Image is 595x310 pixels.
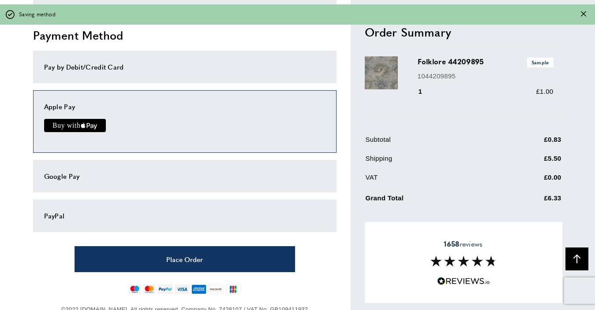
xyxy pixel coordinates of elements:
div: 1 [418,86,435,97]
h3: Folklore 44209895 [418,56,554,67]
span: Saving method [19,10,56,18]
td: £0.00 [501,172,561,189]
img: discover [208,284,224,294]
td: £6.33 [501,191,561,210]
td: Shipping [366,153,500,170]
strong: 1658 [444,239,459,249]
img: maestro [128,284,141,294]
div: Close message [581,10,586,18]
td: £0.83 [501,134,561,151]
div: Google Pay [44,171,326,181]
span: Sample [527,58,554,67]
h2: Order Summary [365,24,562,40]
img: american-express [191,284,207,294]
td: Grand Total [366,191,500,210]
img: Reviews.io 5 stars [437,277,490,285]
div: Apple Pay [44,101,326,112]
img: visa [175,284,189,294]
img: paypal [157,284,173,294]
td: Subtotal [366,134,500,151]
img: Reviews section [430,256,497,266]
button: Place Order [75,246,295,272]
h2: Payment Method [33,27,337,43]
div: PayPal [44,210,326,221]
img: Folklore 44209895 [365,56,398,89]
img: mastercard [143,284,156,294]
img: jcb [225,284,241,294]
td: £5.50 [501,153,561,170]
span: reviews [444,240,483,248]
td: VAT [366,172,500,189]
p: 1044209895 [418,70,554,81]
span: £1.00 [536,88,553,95]
div: Pay by Debit/Credit Card [44,62,326,72]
